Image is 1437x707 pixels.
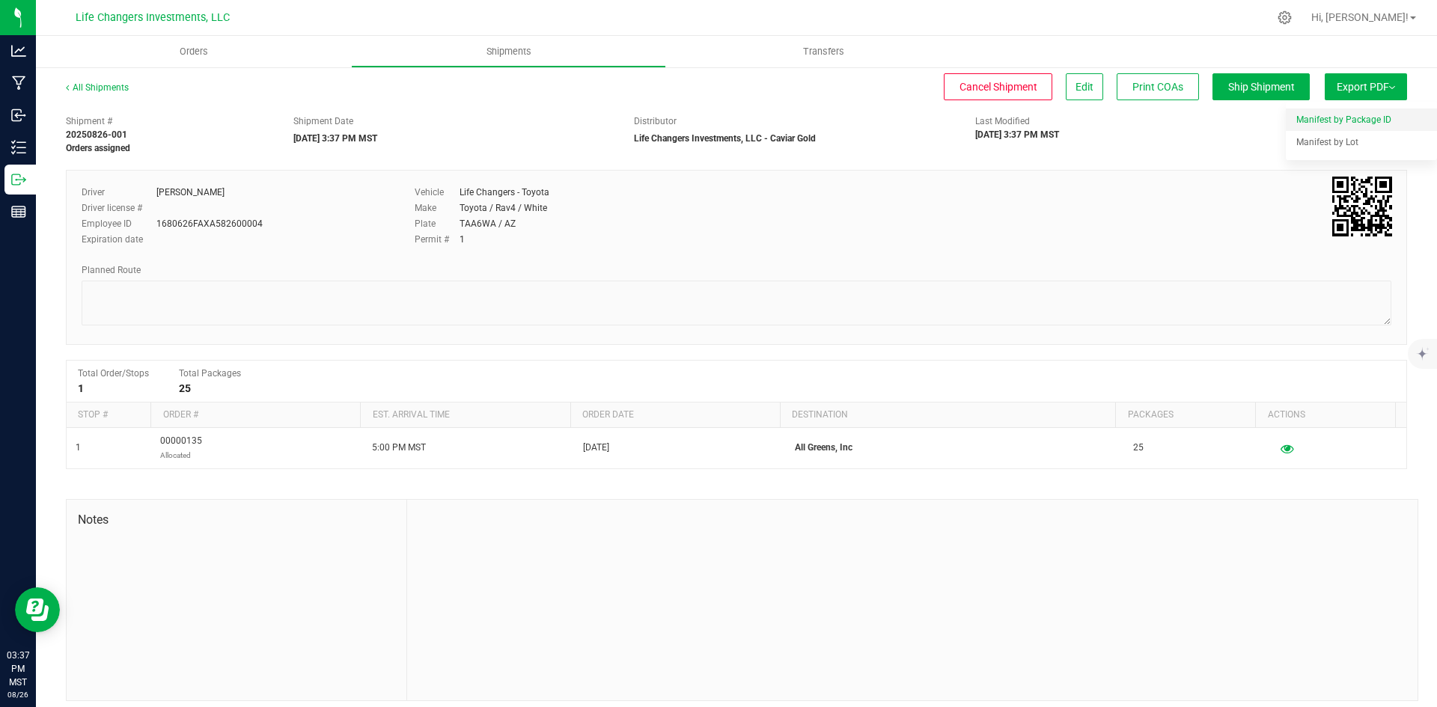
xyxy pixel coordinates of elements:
label: Distributor [634,114,677,128]
label: Make [415,201,460,215]
span: Total Packages [179,368,241,379]
span: Export PDF [1337,81,1395,93]
div: 1 [460,233,465,246]
inline-svg: Inbound [11,108,26,123]
th: Order date [570,403,780,428]
label: Last Modified [975,114,1030,128]
div: Manage settings [1275,10,1294,25]
span: Shipment # [66,114,271,128]
inline-svg: Outbound [11,172,26,187]
a: Orders [36,36,351,67]
label: Expiration date [82,233,156,246]
label: Shipment Date [293,114,353,128]
div: [PERSON_NAME] [156,186,225,199]
th: Packages [1115,403,1255,428]
label: Employee ID [82,217,156,230]
span: 00000135 [160,434,202,462]
iframe: Resource center [15,587,60,632]
button: Edit [1066,73,1103,100]
inline-svg: Inventory [11,140,26,155]
th: Stop # [67,403,150,428]
span: Notes [78,511,395,529]
th: Order # [150,403,360,428]
span: 25 [1133,441,1144,455]
label: Driver license # [82,201,156,215]
th: Est. arrival time [360,403,570,428]
p: Allocated [160,448,202,462]
div: TAA6WA / AZ [460,217,516,230]
inline-svg: Reports [11,204,26,219]
p: 03:37 PM MST [7,649,29,689]
button: Ship Shipment [1212,73,1310,100]
span: Cancel Shipment [959,81,1037,93]
span: Planned Route [82,265,141,275]
span: Life Changers Investments, LLC [76,11,230,24]
qrcode: 20250826-001 [1332,177,1392,236]
span: Hi, [PERSON_NAME]! [1311,11,1409,23]
th: Actions [1255,403,1395,428]
a: Transfers [666,36,981,67]
strong: 1 [78,382,84,394]
span: Ship Shipment [1228,81,1295,93]
span: Manifest by Package ID [1296,114,1391,125]
strong: [DATE] 3:37 PM MST [975,129,1059,140]
span: Total Order/Stops [78,368,149,379]
div: 1680626FAXA582600004 [156,217,263,230]
img: Scan me! [1332,177,1392,236]
span: Transfers [783,45,864,58]
span: Shipments [466,45,552,58]
span: Edit [1076,81,1093,93]
p: All Greens, Inc [795,441,1115,455]
span: Orders [159,45,228,58]
span: 1 [76,441,81,455]
span: [DATE] [583,441,609,455]
strong: [DATE] 3:37 PM MST [293,133,377,144]
inline-svg: Manufacturing [11,76,26,91]
label: Vehicle [415,186,460,199]
div: Toyota / Rav4 / White [460,201,547,215]
strong: 20250826-001 [66,129,127,140]
label: Permit # [415,233,460,246]
inline-svg: Analytics [11,43,26,58]
a: Shipments [351,36,666,67]
label: Plate [415,217,460,230]
strong: 25 [179,382,191,394]
strong: Orders assigned [66,143,130,153]
button: Print COAs [1117,73,1199,100]
label: Driver [82,186,156,199]
button: Cancel Shipment [944,73,1052,100]
button: Export PDF [1325,73,1407,100]
strong: Life Changers Investments, LLC - Caviar Gold [634,133,816,144]
span: Manifest by Lot [1296,137,1358,147]
span: 5:00 PM MST [372,441,426,455]
p: 08/26 [7,689,29,700]
div: Life Changers - Toyota [460,186,549,199]
th: Destination [780,403,1115,428]
span: Print COAs [1132,81,1183,93]
a: All Shipments [66,82,129,93]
